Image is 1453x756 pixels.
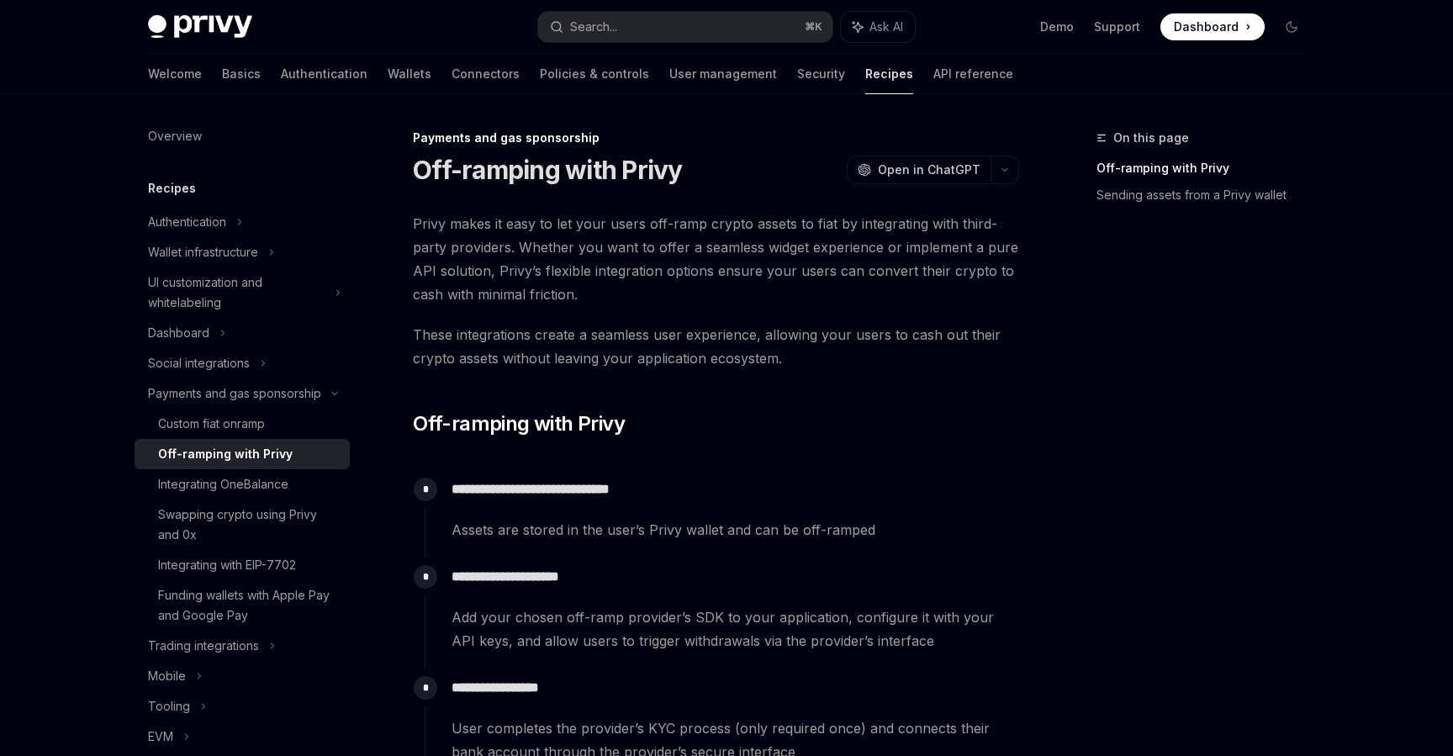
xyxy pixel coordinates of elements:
[148,727,173,747] div: EVM
[281,54,367,94] a: Authentication
[413,130,1019,146] div: Payments and gas sponsorship
[847,156,991,184] button: Open in ChatGPT
[158,414,265,434] div: Custom fiat onramp
[1094,19,1140,35] a: Support
[413,323,1019,370] span: These integrations create a seamless user experience, allowing your users to cash out their crypt...
[452,518,1018,542] span: Assets are stored in the user’s Privy wallet and can be off-ramped
[148,636,259,656] div: Trading integrations
[869,19,903,35] span: Ask AI
[878,161,980,178] span: Open in ChatGPT
[158,474,288,494] div: Integrating OneBalance
[1040,19,1074,35] a: Demo
[158,444,293,464] div: Off-ramping with Privy
[538,12,832,42] button: Search...⌘K
[158,555,296,575] div: Integrating with EIP-7702
[933,54,1013,94] a: API reference
[413,410,625,437] span: Off-ramping with Privy
[148,323,209,343] div: Dashboard
[570,17,617,37] div: Search...
[452,605,1018,653] span: Add your chosen off-ramp provider’s SDK to your application, configure it with your API keys, and...
[148,272,325,313] div: UI customization and whitelabeling
[865,54,913,94] a: Recipes
[1278,13,1305,40] button: Toggle dark mode
[388,54,431,94] a: Wallets
[413,155,683,185] h1: Off-ramping with Privy
[148,666,186,686] div: Mobile
[148,15,252,39] img: dark logo
[669,54,777,94] a: User management
[148,54,202,94] a: Welcome
[148,212,226,232] div: Authentication
[797,54,845,94] a: Security
[135,469,350,500] a: Integrating OneBalance
[135,550,350,580] a: Integrating with EIP-7702
[135,580,350,631] a: Funding wallets with Apple Pay and Google Pay
[148,178,196,198] h5: Recipes
[158,585,340,626] div: Funding wallets with Apple Pay and Google Pay
[135,500,350,550] a: Swapping crypto using Privy and 0x
[413,212,1019,306] span: Privy makes it easy to let your users off-ramp crypto assets to fiat by integrating with third-pa...
[135,409,350,439] a: Custom fiat onramp
[148,383,321,404] div: Payments and gas sponsorship
[148,353,250,373] div: Social integrations
[148,242,258,262] div: Wallet infrastructure
[158,505,340,545] div: Swapping crypto using Privy and 0x
[135,121,350,151] a: Overview
[148,696,190,716] div: Tooling
[1174,19,1239,35] span: Dashboard
[148,126,202,146] div: Overview
[805,20,822,34] span: ⌘ K
[135,439,350,469] a: Off-ramping with Privy
[1113,128,1189,148] span: On this page
[841,12,915,42] button: Ask AI
[1096,155,1318,182] a: Off-ramping with Privy
[222,54,261,94] a: Basics
[1160,13,1265,40] a: Dashboard
[452,54,520,94] a: Connectors
[1096,182,1318,209] a: Sending assets from a Privy wallet
[540,54,649,94] a: Policies & controls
